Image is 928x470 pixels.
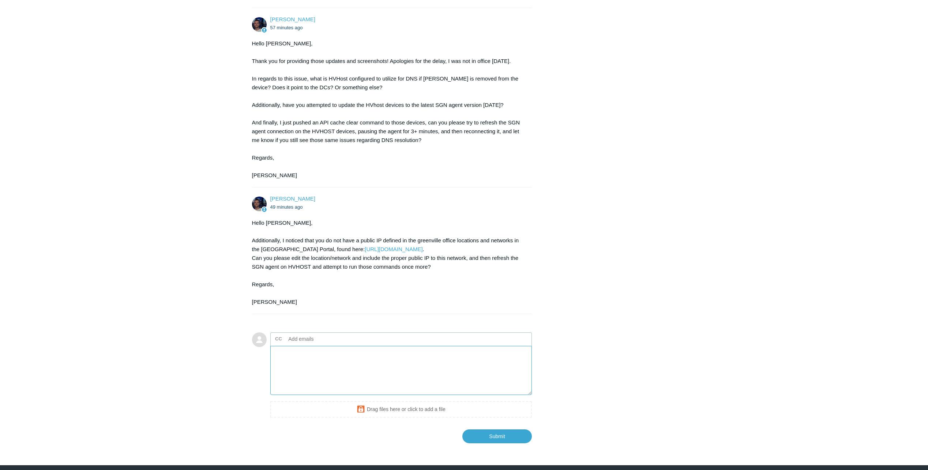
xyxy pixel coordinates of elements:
time: 09/29/2025, 13:23 [270,204,303,210]
a: [PERSON_NAME] [270,16,315,22]
a: [URL][DOMAIN_NAME] [365,246,422,252]
label: CC [275,333,282,344]
time: 09/29/2025, 13:16 [270,25,303,30]
textarea: Add your reply [270,346,532,395]
input: Add emails [286,333,364,344]
div: Hello [PERSON_NAME], Thank you for providing those updates and screenshots! Apologies for the del... [252,39,525,180]
input: Submit [462,429,532,443]
div: Hello [PERSON_NAME], Additionally, I noticed that you do not have a public IP defined in the gree... [252,219,525,306]
a: [PERSON_NAME] [270,195,315,202]
span: Connor Davis [270,195,315,202]
span: Connor Davis [270,16,315,22]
